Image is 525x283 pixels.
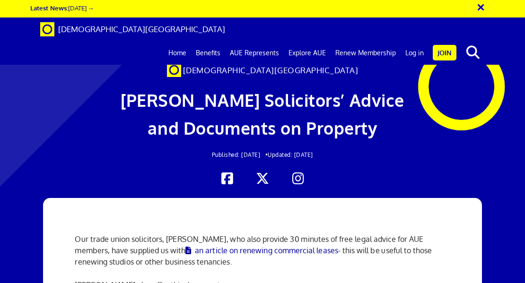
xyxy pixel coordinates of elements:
[284,41,331,65] a: Explore AUE
[458,43,487,62] button: search
[117,152,409,158] h2: Updated: [DATE]
[164,41,191,65] a: Home
[212,151,268,158] span: Published: [DATE] •
[401,41,429,65] a: Log in
[33,17,232,41] a: Brand [DEMOGRAPHIC_DATA][GEOGRAPHIC_DATA]
[433,45,456,60] a: Join
[331,41,401,65] a: Renew Membership
[75,233,450,267] p: Our trade union solicitors, [PERSON_NAME], who also provide 30 minutes of free legal advice for A...
[58,24,225,34] span: [DEMOGRAPHIC_DATA][GEOGRAPHIC_DATA]
[30,4,94,12] a: Latest News:[DATE] →
[185,246,338,255] a: an article on renewing commercial leases
[121,89,404,138] span: [PERSON_NAME] Solicitors’ Advice and Documents on Property
[183,65,359,75] span: [DEMOGRAPHIC_DATA][GEOGRAPHIC_DATA]
[225,41,284,65] a: AUE Represents
[191,41,225,65] a: Benefits
[30,4,68,12] strong: Latest News:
